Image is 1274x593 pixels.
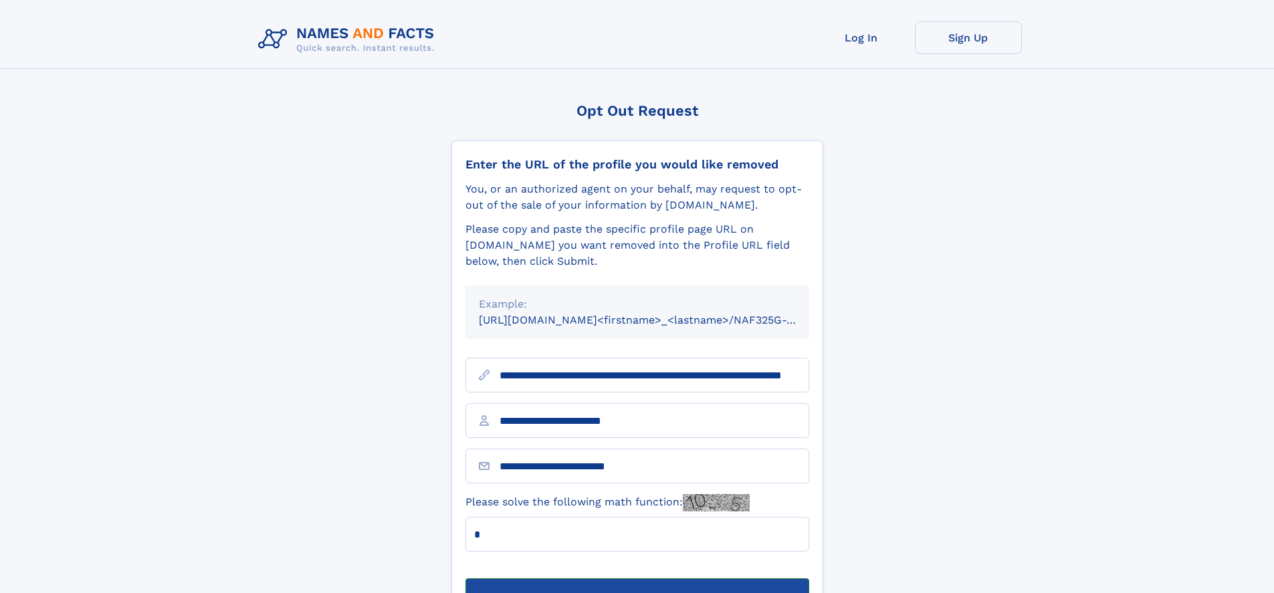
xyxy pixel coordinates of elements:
a: Sign Up [915,21,1022,54]
div: Please copy and paste the specific profile page URL on [DOMAIN_NAME] you want removed into the Pr... [465,221,809,269]
div: Example: [479,296,796,312]
small: [URL][DOMAIN_NAME]<firstname>_<lastname>/NAF325G-xxxxxxxx [479,314,835,326]
img: Logo Names and Facts [253,21,445,57]
div: You, or an authorized agent on your behalf, may request to opt-out of the sale of your informatio... [465,181,809,213]
div: Opt Out Request [451,102,823,119]
div: Enter the URL of the profile you would like removed [465,157,809,172]
label: Please solve the following math function: [465,494,750,511]
a: Log In [808,21,915,54]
